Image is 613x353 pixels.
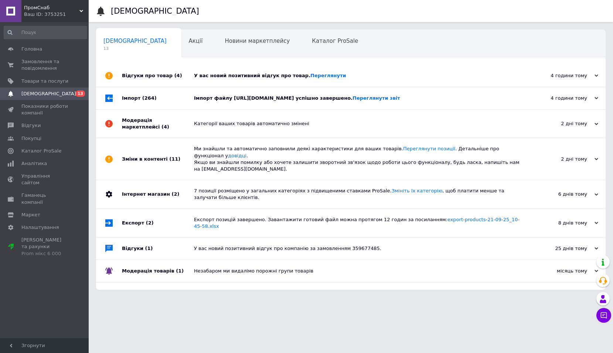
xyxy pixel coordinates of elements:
div: 6 днів тому [524,191,598,198]
span: (2) [171,191,179,197]
span: (264) [142,95,157,101]
span: Аналітика [21,160,47,167]
div: 8 днів тому [524,220,598,226]
div: 7 позиції розміщено у загальних категоріях з підвищеними ставками ProSale. , щоб платити менше та... [194,188,524,201]
span: Показники роботи компанії [21,103,68,116]
div: Категорії ваших товарів автоматично змінені [194,120,524,127]
span: Головна [21,46,42,52]
a: Переглянути позиції [403,146,455,151]
span: (2) [146,220,154,226]
span: Замовлення та повідомлення [21,58,68,72]
span: Відгуки [21,122,41,129]
a: export-products-21-09-25_10-45-58.xlsx [194,217,520,229]
div: Незабаром ми видалімо порожні групи товарів [194,268,524,274]
span: Гаманець компанії [21,192,68,205]
div: Модерація маркетплейсі [122,110,194,138]
span: Маркет [21,212,40,218]
div: Prom мікс 6 000 [21,250,68,257]
div: 4 години тому [524,95,598,102]
span: [DEMOGRAPHIC_DATA] [103,38,167,44]
span: Покупці [21,135,41,142]
div: Модерація товарів [122,260,194,282]
div: Імпорт [122,87,194,109]
div: 2 дні тому [524,120,598,127]
div: 4 години тому [524,72,598,79]
span: Налаштування [21,224,59,231]
span: (1) [176,268,184,274]
div: 2 дні тому [524,156,598,162]
span: (11) [169,156,180,162]
div: Зміни в контенті [122,138,194,180]
span: ПромСнаб [24,4,79,11]
span: (4) [161,124,169,130]
div: У вас новий позитивний відгук про товар. [194,72,524,79]
span: Акції [189,38,203,44]
div: місяць тому [524,268,598,274]
div: Ми знайшли та автоматично заповнили деякі характеристики для ваших товарів. . Детальніше про функ... [194,145,524,172]
div: 25 днів тому [524,245,598,252]
a: Змініть їх категорію [392,188,443,193]
h1: [DEMOGRAPHIC_DATA] [111,7,199,16]
span: (1) [145,246,153,251]
div: Відгуки [122,237,194,260]
div: Відгуки про товар [122,65,194,87]
div: Інтернет магазин [122,180,194,208]
a: Переглянути [310,73,346,78]
div: Ваш ID: 3753251 [24,11,89,18]
div: Імпорт файлу [URL][DOMAIN_NAME] успішно завершено. [194,95,524,102]
div: У вас новий позитивний відгук про компанію за замовленням 359677485. [194,245,524,252]
span: Товари та послуги [21,78,68,85]
button: Чат з покупцем [596,308,611,323]
div: Експорт [122,209,194,237]
span: Управління сайтом [21,173,68,186]
span: Новини маркетплейсу [225,38,290,44]
span: Каталог ProSale [312,38,358,44]
span: 13 [76,90,85,97]
span: Каталог ProSale [21,148,61,154]
input: Пошук [4,26,87,39]
a: довідці [228,153,246,158]
a: Переглянути звіт [353,95,400,101]
div: Експорт позицій завершено. Завантажити готовий файл можна протягом 12 годин за посиланням: [194,216,524,230]
span: (4) [174,73,182,78]
span: 13 [103,46,167,51]
span: [PERSON_NAME] та рахунки [21,237,68,257]
span: [DEMOGRAPHIC_DATA] [21,90,76,97]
